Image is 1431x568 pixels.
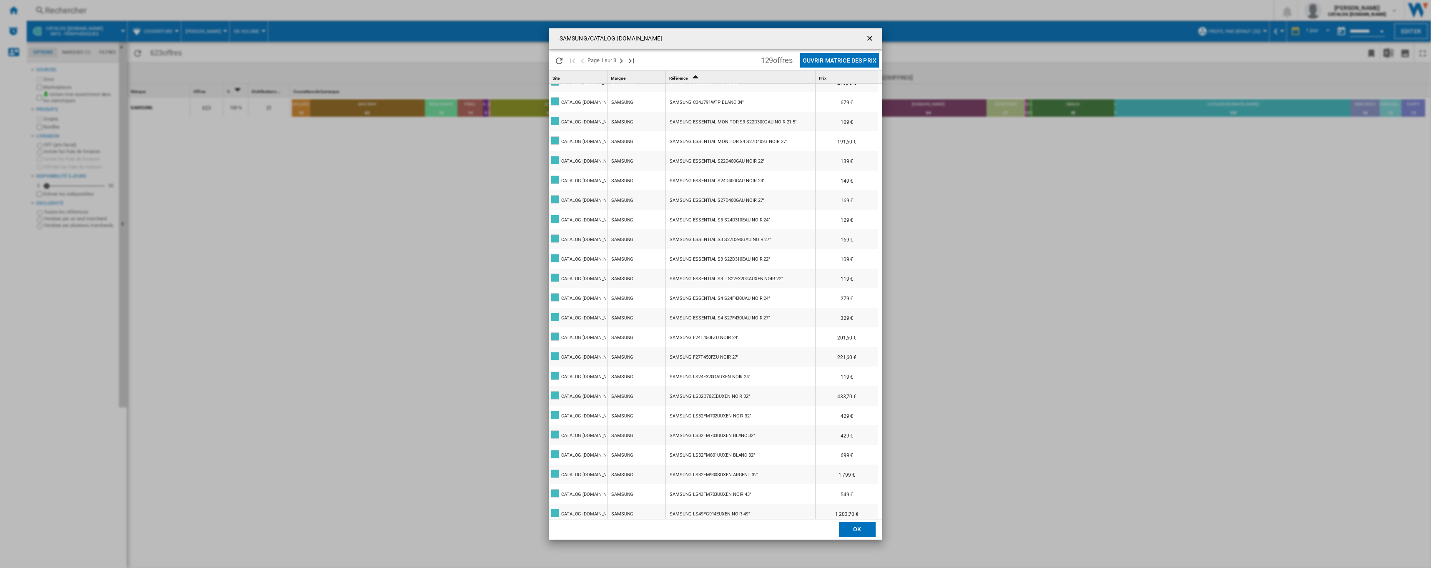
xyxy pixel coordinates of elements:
[816,210,878,229] div: 129 €
[611,348,633,367] div: SAMSUNG
[561,152,618,171] div: CATALOG [DOMAIN_NAME]
[816,425,878,445] div: 429 €
[666,249,815,268] div: LS22D310EAUXEN
[561,191,618,210] div: CATALOG [DOMAIN_NAME]
[577,50,587,70] button: >Page précédente
[611,309,633,328] div: SAMSUNG
[862,30,879,47] button: getI18NText('BUTTONS.CLOSE_DIALOG')
[608,210,665,229] wk-reference-title-cell: SAMSUNG
[670,407,751,426] div: SAMSUNG LS32FM702UUXEN NOIR 32"
[587,50,616,70] span: Page 1 sur 3
[670,328,738,347] div: SAMSUNG F24T450FZU NOIR 24"
[549,210,607,229] wk-reference-title-cell: CATALOG SAMSUNG.FR
[551,70,607,83] div: Sort None
[670,485,751,504] div: SAMSUNG LS43FM703UUXEN NOIR 43"
[773,56,792,65] span: offres
[611,328,633,347] div: SAMSUNG
[670,465,758,485] div: SAMSUNG LS32FM900SUXEN ARGENT 32"
[816,386,878,405] div: 433,70 €
[670,367,751,387] div: SAMSUNG LS24F320GAUXEN NOIR 24"
[670,289,770,308] div: SAMSUNG ESSENTIAL S4 S24F430UAU NOIR 24"
[549,504,607,523] wk-reference-title-cell: CATALOG SAMSUNG.FR
[668,70,815,83] div: Référence Sort Ascending
[816,229,878,249] div: 169 €
[561,250,618,269] div: CATALOG [DOMAIN_NAME]
[816,367,878,386] div: 119 €
[816,484,878,503] div: 549 €
[551,70,607,83] div: Site Sort None
[670,505,750,524] div: SAMSUNG LS49FG914EUXEN NOIR 49"
[608,92,665,111] wk-reference-title-cell: SAMSUNG
[609,70,665,83] div: Marque Sort None
[666,288,815,307] div: LS24F430UAUXEN
[611,93,633,112] div: SAMSUNG
[611,191,633,210] div: SAMSUNG
[816,92,878,111] div: 679 €
[611,132,633,151] div: SAMSUNG
[611,250,633,269] div: SAMSUNG
[567,50,577,70] button: Première page
[666,406,815,425] div: LS32FM702UUXEN
[666,465,815,484] div: LS32FM900SUXEN
[611,230,633,249] div: SAMSUNG
[561,387,618,406] div: CATALOG [DOMAIN_NAME]
[561,407,618,426] div: CATALOG [DOMAIN_NAME]
[549,151,607,170] wk-reference-title-cell: CATALOG SAMSUNG.FR
[611,269,633,289] div: SAMSUNG
[561,309,618,328] div: CATALOG [DOMAIN_NAME]
[609,70,665,83] div: Sort None
[555,35,662,43] h4: SAMSUNG/CATALOG [DOMAIN_NAME]
[666,92,815,111] div: LS34C650TAUXEN
[549,406,607,425] wk-reference-title-cell: CATALOG SAMSUNG.FR
[561,211,618,230] div: CATALOG [DOMAIN_NAME]
[670,269,783,289] div: SAMSUNG ESSENTIAL S3 ‎ LS22F320GAUXEN NOIR 22"
[670,446,755,465] div: SAMSUNG LS32FM801UUXEN BLANC 32"
[670,230,771,249] div: SAMSUNG ESSENTIAL S3 S27D390GAU NOIR 27"
[611,211,633,230] div: SAMSUNG
[608,112,665,131] wk-reference-title-cell: SAMSUNG
[549,28,882,540] md-dialog: Products list popup
[608,249,665,268] wk-reference-title-cell: SAMSUNG
[608,347,665,366] wk-reference-title-cell: SAMSUNG
[561,230,618,249] div: CATALOG [DOMAIN_NAME]
[549,308,607,327] wk-reference-title-cell: CATALOG SAMSUNG.FR
[608,465,665,484] wk-reference-title-cell: SAMSUNG
[608,386,665,405] wk-reference-title-cell: SAMSUNG
[669,76,688,80] span: Référence
[839,522,876,537] button: OK
[666,347,815,366] div: LF27T450FZUXEN
[561,171,618,191] div: CATALOG [DOMAIN_NAME]
[816,327,878,347] div: 201,60 €
[670,426,755,445] div: SAMSUNG LS32FM703UUXEN BLANC 32"
[670,93,744,112] div: SAMSUNG C34J791WTP BLANC 34"
[561,446,618,465] div: CATALOG [DOMAIN_NAME]
[666,484,815,503] div: LS43FM703UUXEN
[670,152,764,171] div: SAMSUNG ESSENTIAL S22D400GAU NOIR 22"
[549,229,607,249] wk-reference-title-cell: CATALOG SAMSUNG.FR
[611,367,633,387] div: SAMSUNG
[608,288,665,307] wk-reference-title-cell: SAMSUNG
[666,327,815,347] div: LF24T450FZUXEN
[549,367,607,386] wk-reference-title-cell: CATALOG SAMSUNG.FR
[670,113,797,132] div: SAMSUNG ESSENTIAL MONITOR S3 S22D300GAU NOIR 21.5"
[816,445,878,464] div: 699 €
[608,484,665,503] wk-reference-title-cell: SAMSUNG
[549,327,607,347] wk-reference-title-cell: CATALOG SAMSUNG.FR
[561,348,618,367] div: CATALOG [DOMAIN_NAME]
[816,465,878,484] div: 1 799 €
[670,132,787,151] div: SAMSUNG ESSENTIAL MONITOR S4 S27D402G NOIR 27"
[608,406,665,425] wk-reference-title-cell: SAMSUNG
[666,112,815,131] div: LS22D300GAUXEN
[608,131,665,151] wk-reference-title-cell: SAMSUNG
[561,132,618,151] div: CATALOG [DOMAIN_NAME]
[666,308,815,327] div: LS27F430UAUXEN
[549,347,607,366] wk-reference-title-cell: CATALOG SAMSUNG.FR
[816,249,878,268] div: 109 €
[549,131,607,151] wk-reference-title-cell: CATALOG SAMSUNG.FR
[666,210,815,229] div: LS24D310EAUXEN
[608,308,665,327] wk-reference-title-cell: SAMSUNG
[549,92,607,111] wk-reference-title-cell: CATALOG SAMSUNG.FR
[670,211,770,230] div: SAMSUNG ESSENTIAL S3 S24D310EAU NOIR 24"
[552,76,560,80] span: Site
[611,485,633,504] div: SAMSUNG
